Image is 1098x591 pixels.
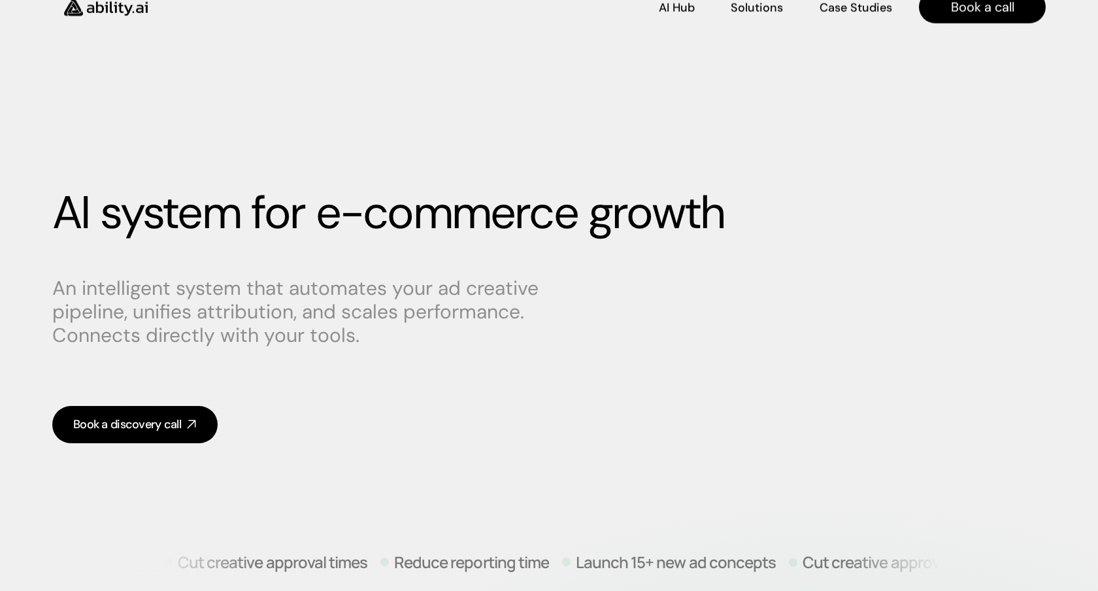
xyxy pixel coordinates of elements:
p: Launch 15+ new ad concepts [576,554,776,569]
p: Cut creative approval times [803,554,992,569]
a: Book a discovery call [52,406,218,443]
p: Reduce reporting time [394,554,549,569]
h1: AI system for e-commerce growth [52,186,1046,241]
p: Cut creative approval times [178,554,367,569]
div: Book a discovery call [73,416,181,433]
h3: Ready-to-use in Slack [73,123,165,136]
p: An intelligent system that automates your ad creative pipeline, unifies attribution, and scales p... [52,277,549,347]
